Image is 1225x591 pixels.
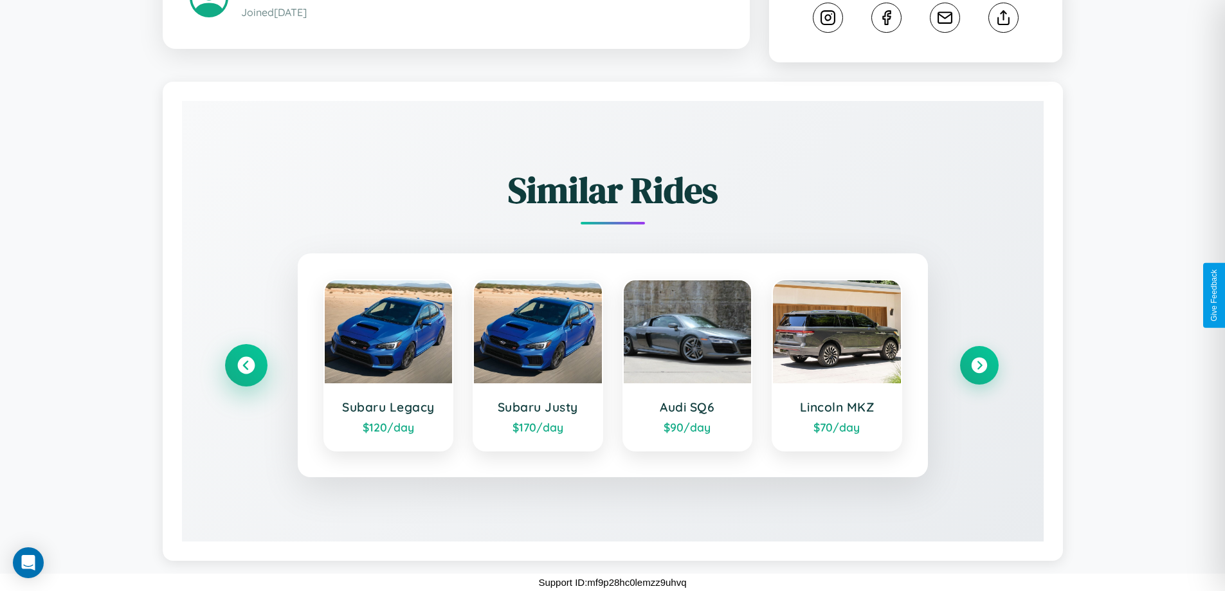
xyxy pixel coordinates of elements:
div: Give Feedback [1210,269,1219,322]
div: $ 120 /day [338,420,440,434]
a: Subaru Legacy$120/day [323,279,454,451]
h3: Subaru Legacy [338,399,440,415]
h3: Lincoln MKZ [786,399,888,415]
div: $ 170 /day [487,420,589,434]
div: $ 90 /day [637,420,739,434]
a: Lincoln MKZ$70/day [772,279,902,451]
h3: Subaru Justy [487,399,589,415]
h2: Similar Rides [227,165,999,215]
p: Joined [DATE] [241,3,723,22]
a: Audi SQ6$90/day [622,279,753,451]
a: Subaru Justy$170/day [473,279,603,451]
div: Open Intercom Messenger [13,547,44,578]
h3: Audi SQ6 [637,399,739,415]
div: $ 70 /day [786,420,888,434]
p: Support ID: mf9p28hc0lemzz9uhvq [538,574,686,591]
